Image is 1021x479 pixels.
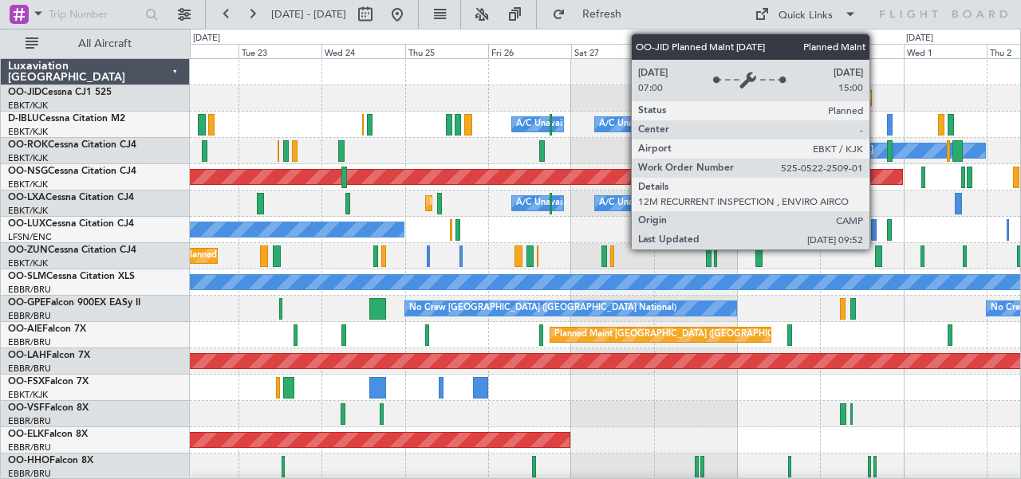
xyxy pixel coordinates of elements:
[545,2,641,27] button: Refresh
[8,389,48,401] a: EBKT/KJK
[8,140,136,150] a: OO-ROKCessna Citation CJ4
[8,114,125,124] a: D-IBLUCessna Citation M2
[8,298,45,308] span: OO-GPE
[906,32,933,45] div: [DATE]
[8,403,89,413] a: OO-VSFFalcon 8X
[8,298,140,308] a: OO-GPEFalcon 900EX EASy II
[8,88,41,97] span: OO-JID
[599,112,853,136] div: A/C Unavailable [GEOGRAPHIC_DATA]-[GEOGRAPHIC_DATA]
[271,7,346,22] span: [DATE] - [DATE]
[569,9,636,20] span: Refresh
[8,363,51,375] a: EBBR/BRU
[405,44,488,58] div: Thu 25
[8,351,46,360] span: OO-LAH
[8,152,48,164] a: EBKT/KJK
[41,38,168,49] span: All Aircraft
[8,114,39,124] span: D-IBLU
[8,430,88,439] a: OO-ELKFalcon 8X
[18,31,173,57] button: All Aircraft
[8,456,49,465] span: OO-HHO
[779,8,833,24] div: Quick Links
[409,296,676,320] div: No Crew [GEOGRAPHIC_DATA] ([GEOGRAPHIC_DATA] National)
[571,44,654,58] div: Sat 27
[8,284,51,296] a: EBBR/BRU
[766,86,952,110] div: Planned Maint Kortrijk-[GEOGRAPHIC_DATA]
[8,179,48,190] a: EBKT/KJK
[8,245,48,255] span: OO-ZUN
[8,403,45,413] span: OO-VSF
[8,219,134,229] a: OO-LUXCessna Citation CJ4
[658,139,873,163] div: Owner [GEOGRAPHIC_DATA]-[GEOGRAPHIC_DATA]
[8,245,136,255] a: OO-ZUNCessna Citation CJ4
[8,140,48,150] span: OO-ROK
[554,323,806,347] div: Planned Maint [GEOGRAPHIC_DATA] ([GEOGRAPHIC_DATA])
[8,324,86,334] a: OO-AIEFalcon 7X
[8,430,44,439] span: OO-ELK
[8,336,51,348] a: EBBR/BRU
[8,219,45,229] span: OO-LUX
[49,2,140,26] input: Trip Number
[654,44,737,58] div: Sun 28
[430,191,616,215] div: Planned Maint Kortrijk-[GEOGRAPHIC_DATA]
[8,167,48,176] span: OO-NSG
[8,88,112,97] a: OO-JIDCessna CJ1 525
[747,2,865,27] button: Quick Links
[8,272,135,281] a: OO-SLMCessna Citation XLS
[737,44,820,58] div: Mon 29
[8,351,90,360] a: OO-LAHFalcon 7X
[8,231,52,243] a: LFSN/ENC
[8,205,48,217] a: EBKT/KJK
[8,167,136,176] a: OO-NSGCessna Citation CJ4
[820,44,903,58] div: Tue 30
[321,44,404,58] div: Wed 24
[599,191,665,215] div: A/C Unavailable
[8,126,48,138] a: EBKT/KJK
[516,191,813,215] div: A/C Unavailable [GEOGRAPHIC_DATA] ([GEOGRAPHIC_DATA] National)
[8,456,93,465] a: OO-HHOFalcon 8X
[8,377,45,387] span: OO-FSX
[516,112,813,136] div: A/C Unavailable [GEOGRAPHIC_DATA] ([GEOGRAPHIC_DATA] National)
[8,377,89,387] a: OO-FSXFalcon 7X
[8,100,48,112] a: EBKT/KJK
[8,257,48,269] a: EBKT/KJK
[193,32,220,45] div: [DATE]
[8,193,134,202] a: OO-LXACessna Citation CJ4
[8,324,42,334] span: OO-AIE
[8,272,46,281] span: OO-SLM
[8,442,51,453] a: EBBR/BRU
[238,44,321,58] div: Tue 23
[904,44,987,58] div: Wed 1
[8,193,45,202] span: OO-LXA
[488,44,571,58] div: Fri 26
[8,310,51,322] a: EBBR/BRU
[156,44,238,58] div: Mon 22
[8,415,51,427] a: EBBR/BRU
